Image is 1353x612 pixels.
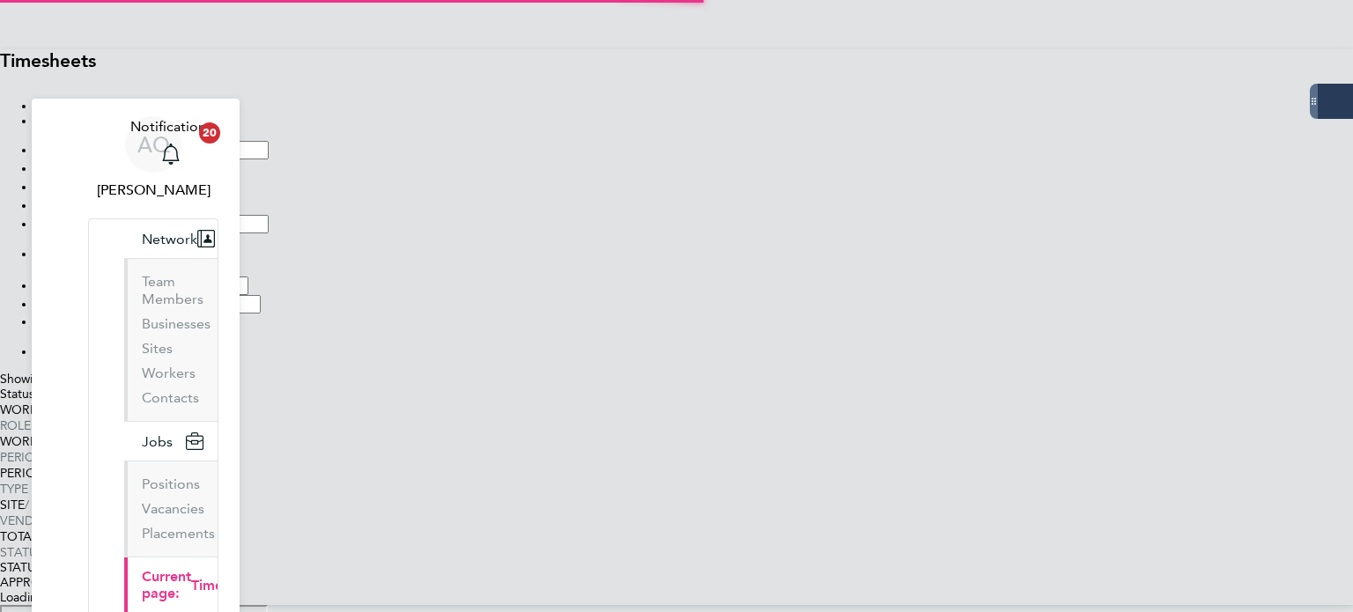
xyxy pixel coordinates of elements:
[142,273,203,307] a: Team Members
[142,476,200,492] a: Positions
[35,114,1353,129] li: All Timesheets
[25,497,29,512] span: /
[199,122,220,144] span: 20
[35,99,1353,114] li: Timesheets I Follow
[142,389,199,406] a: Contacts
[142,340,173,357] a: Sites
[88,180,218,201] span: Andrew Quinney
[142,568,191,601] span: Current page:
[142,525,215,542] a: Placements
[142,500,204,517] a: Vacancies
[124,219,229,258] button: Network
[130,116,212,173] a: Notifications20
[142,365,196,381] a: Workers
[88,116,218,201] a: AQ[PERSON_NAME]
[124,422,218,461] button: Jobs
[142,231,197,247] span: Network
[142,433,173,450] span: Jobs
[130,116,212,137] span: Notifications
[191,577,264,594] span: Timesheets
[142,315,211,332] a: Businesses
[124,557,296,612] button: Current page:Timesheets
